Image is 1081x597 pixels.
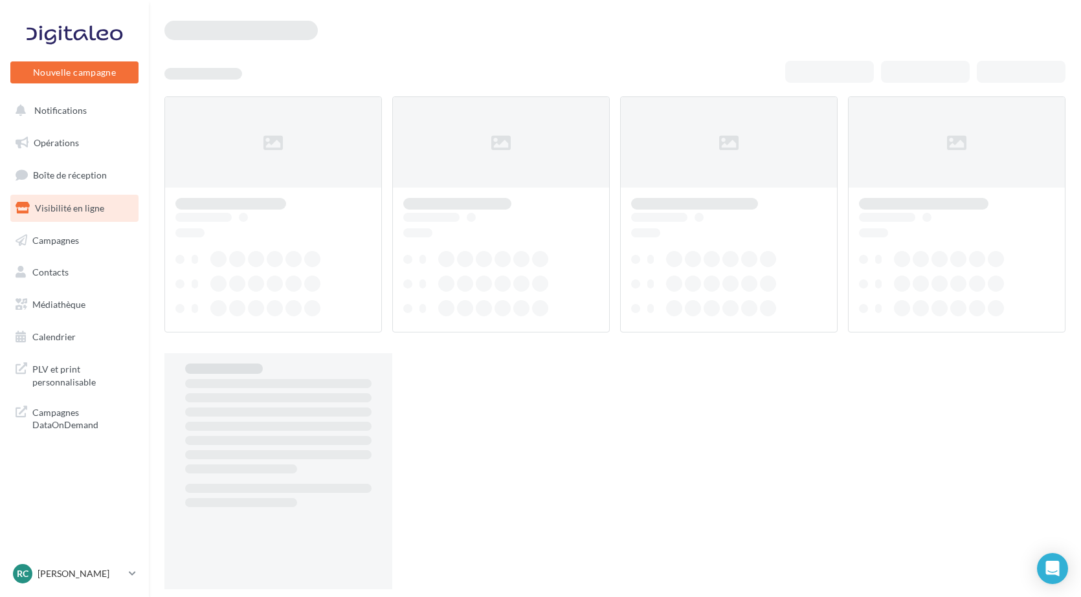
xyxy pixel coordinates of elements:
a: RC [PERSON_NAME] [10,561,139,586]
a: PLV et print personnalisable [8,355,141,393]
a: Opérations [8,129,141,157]
a: Visibilité en ligne [8,195,141,222]
span: Opérations [34,137,79,148]
span: Calendrier [32,331,76,342]
p: [PERSON_NAME] [38,567,124,580]
span: Contacts [32,266,69,277]
a: Contacts [8,259,141,286]
a: Calendrier [8,323,141,351]
span: Campagnes [32,234,79,245]
span: Campagnes DataOnDemand [32,404,133,431]
button: Notifications [8,97,136,124]
a: Médiathèque [8,291,141,318]
button: Nouvelle campagne [10,61,139,83]
span: Notifications [34,105,87,116]
div: Open Intercom Messenger [1037,553,1068,584]
span: Médiathèque [32,299,85,310]
span: Boîte de réception [33,169,107,180]
a: Campagnes DataOnDemand [8,398,141,437]
span: Visibilité en ligne [35,202,104,213]
span: PLV et print personnalisable [32,360,133,388]
a: Campagnes [8,227,141,254]
a: Boîte de réception [8,161,141,189]
span: RC [17,567,28,580]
